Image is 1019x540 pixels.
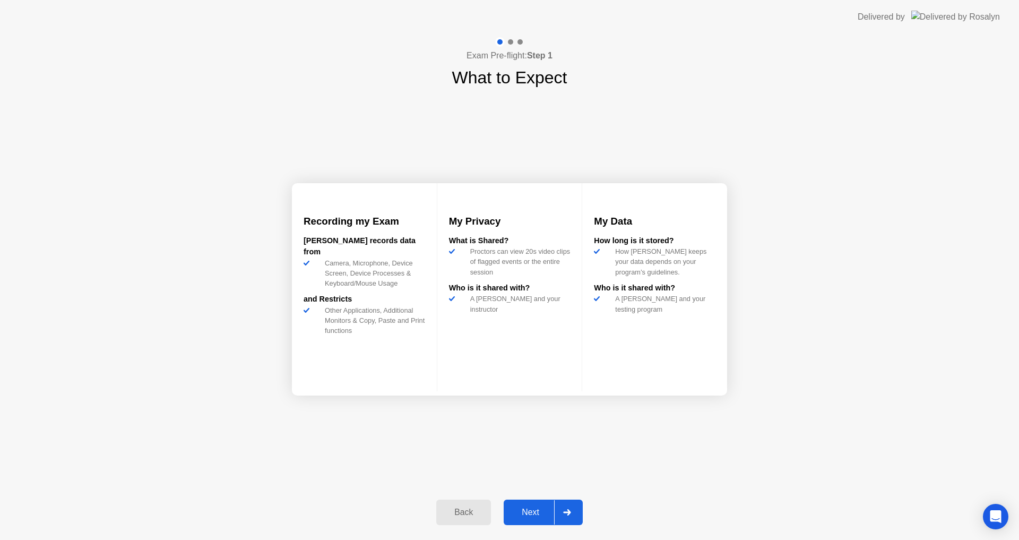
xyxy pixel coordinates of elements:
div: A [PERSON_NAME] and your testing program [611,294,715,314]
div: Back [439,508,488,517]
h3: My Data [594,214,715,229]
div: Next [507,508,554,517]
button: Next [504,500,583,525]
div: Who is it shared with? [594,282,715,294]
div: Proctors can view 20s video clips of flagged events or the entire session [466,246,571,277]
div: Open Intercom Messenger [983,504,1008,529]
div: What is Shared? [449,235,571,247]
div: [PERSON_NAME] records data from [304,235,425,258]
div: Camera, Microphone, Device Screen, Device Processes & Keyboard/Mouse Usage [321,258,425,289]
h1: What to Expect [452,65,567,90]
div: Who is it shared with? [449,282,571,294]
img: Delivered by Rosalyn [911,11,1000,23]
h3: Recording my Exam [304,214,425,229]
div: How [PERSON_NAME] keeps your data depends on your program’s guidelines. [611,246,715,277]
div: and Restricts [304,294,425,305]
div: A [PERSON_NAME] and your instructor [466,294,571,314]
h3: My Privacy [449,214,571,229]
div: How long is it stored? [594,235,715,247]
div: Other Applications, Additional Monitors & Copy, Paste and Print functions [321,305,425,336]
h4: Exam Pre-flight: [467,49,552,62]
button: Back [436,500,491,525]
b: Step 1 [527,51,552,60]
div: Delivered by [858,11,905,23]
